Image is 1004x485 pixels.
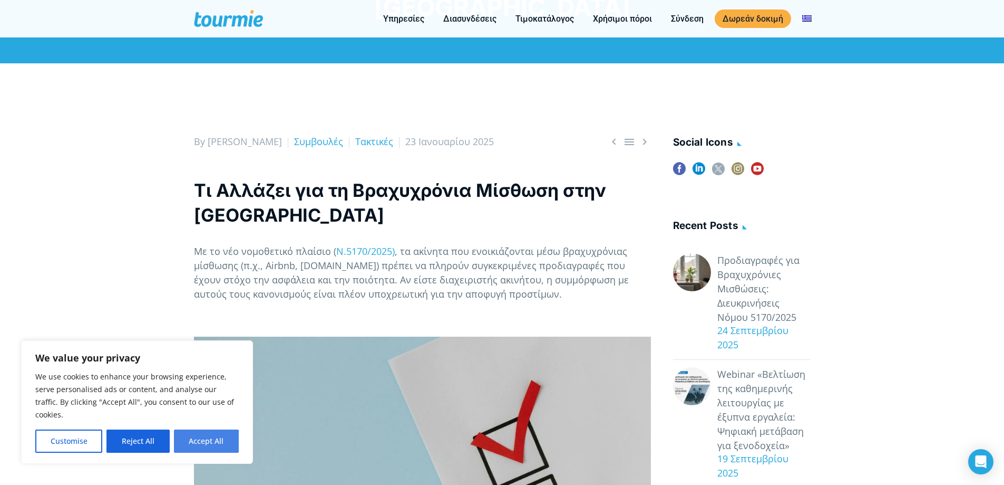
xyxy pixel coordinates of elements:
a: Αλλαγή σε [794,12,820,25]
a: Χρήσιμοι πόροι [585,12,660,25]
span: Previous post [608,135,620,148]
a: facebook [673,163,686,182]
h4: Recent posts [673,218,811,235]
span: 23 Ιανουαρίου 2025 [405,135,494,148]
a:  [638,135,651,148]
button: Reject All [106,430,169,453]
a: instagram [732,163,744,182]
p: We use cookies to enhance your browsing experience, serve personalised ads or content, and analys... [35,370,239,421]
span: By [PERSON_NAME] [194,135,282,148]
span: Next post [638,135,651,148]
a: Συμβουλές [294,135,343,148]
a: Ν.5170/2025) [336,245,395,258]
a: twitter [712,163,725,182]
div: 24 Σεπτεμβρίου 2025 [711,324,811,352]
a: Υπηρεσίες [375,12,432,25]
a: Σύνδεση [663,12,711,25]
div: Open Intercom Messenger [968,449,993,474]
a: Δωρεάν δοκιμή [715,9,791,28]
h4: social icons [673,135,811,152]
a: Τακτικές [355,135,393,148]
b: Τι Αλλάζει για τη Βραχυχρόνια Μίσθωση στην [GEOGRAPHIC_DATA] [194,179,606,226]
a:  [623,135,636,148]
a:  [608,135,620,148]
div: 19 Σεπτεμβρίου 2025 [711,452,811,480]
button: Customise [35,430,102,453]
button: Accept All [174,430,239,453]
a: youtube [751,163,764,182]
span: , τα ακίνητα που ενοικιάζονται μέσω βραχυχρόνιας μίσθωσης (π.χ., Airbnb, [DOMAIN_NAME]) πρέπει να... [194,245,629,300]
a: Webinar «Βελτίωση της καθημερινής λειτουργίας με έξυπνα εργαλεία: Ψηφιακή μετάβαση για ξενοδοχεία» [717,367,811,453]
p: We value your privacy [35,351,239,364]
a: Προδιαγραφές για Βραχυχρόνιες Μισθώσεις: Διευκρινήσεις Νόμου 5170/2025 [717,253,811,325]
span: Με το νέο νομοθετικό πλαίσιο ( [194,245,336,258]
a: Διασυνδέσεις [435,12,504,25]
a: linkedin [693,163,705,182]
a: Τιμοκατάλογος [508,12,582,25]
